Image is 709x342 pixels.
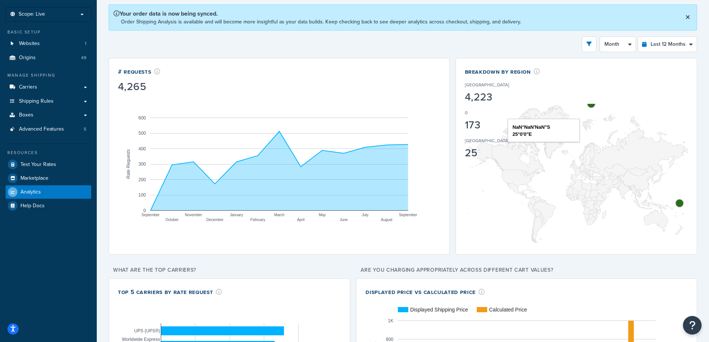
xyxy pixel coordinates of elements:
[19,84,37,90] span: Carriers
[20,189,41,195] span: Analytics
[6,185,91,199] a: Analytics
[512,124,550,137] span: NaN°NaN'NaN"S 25°0'0"E
[84,126,86,132] span: 5
[122,337,160,342] text: Worldwide Express
[365,288,485,296] div: Displayed Price vs Calculated Price
[6,37,91,51] li: Websites
[465,67,540,76] div: Breakdown by Region
[19,55,36,61] span: Origins
[6,122,91,136] li: Advanced Features
[138,146,146,151] text: 400
[19,126,64,132] span: Advanced Features
[138,115,146,120] text: 600
[81,55,86,61] span: 49
[340,217,348,221] text: June
[121,18,521,26] p: Order Shipping Analysis is available and will become more insightful as your data builds. Keep ch...
[6,122,91,136] a: Advanced Features5
[19,11,45,17] span: Scope: Live
[206,217,224,221] text: December
[165,217,179,221] text: October
[465,81,510,88] p: [GEOGRAPHIC_DATA]
[6,80,91,94] a: Carriers
[319,212,326,217] text: May
[20,175,48,182] span: Marketplace
[410,307,468,313] text: Displayed Shipping Price
[489,307,527,313] text: Calculated Price
[138,131,146,136] text: 500
[6,108,91,122] a: Boxes
[138,162,146,167] text: 300
[230,212,243,217] text: January
[126,149,131,179] text: Rate Requests
[109,265,350,275] p: What are the top carriers?
[6,199,91,212] a: Help Docs
[388,318,394,323] text: 1K
[118,67,160,76] div: # Requests
[465,109,467,116] p: 0
[134,328,160,333] text: UPS (UPS®)
[138,192,146,198] text: 100
[19,112,33,118] span: Boxes
[297,217,304,221] text: April
[683,316,702,335] button: Open Resource Center
[356,265,697,275] p: Are you charging appropriately across different cart values?
[6,172,91,185] a: Marketplace
[118,81,160,92] div: 4,265
[20,162,56,168] span: Test Your Rates
[274,212,285,217] text: March
[386,336,393,342] text: 800
[6,95,91,108] a: Shipping Rules
[582,36,597,52] button: open filter drawer
[465,104,688,245] svg: A chart.
[381,217,392,221] text: August
[19,41,40,47] span: Websites
[399,212,418,217] text: September
[6,150,91,156] div: Resources
[114,9,521,18] p: Your order data is now being synced.
[143,208,146,213] text: 0
[141,212,160,217] text: September
[6,51,91,65] li: Origins
[6,158,91,171] a: Test Your Rates
[6,51,91,65] a: Origins49
[6,37,91,51] a: Websites1
[185,212,202,217] text: November
[138,177,146,182] text: 200
[85,41,86,47] span: 1
[6,29,91,35] div: Basic Setup
[118,288,222,296] div: Top 5 Carriers by Rate Request
[465,92,533,102] div: 4,223
[118,93,440,235] svg: A chart.
[465,137,510,144] p: [GEOGRAPHIC_DATA]
[6,72,91,79] div: Manage Shipping
[19,98,54,105] span: Shipping Rules
[250,217,265,221] text: February
[465,148,533,158] div: 25
[20,203,45,209] span: Help Docs
[362,212,368,217] text: July
[465,120,533,130] div: 173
